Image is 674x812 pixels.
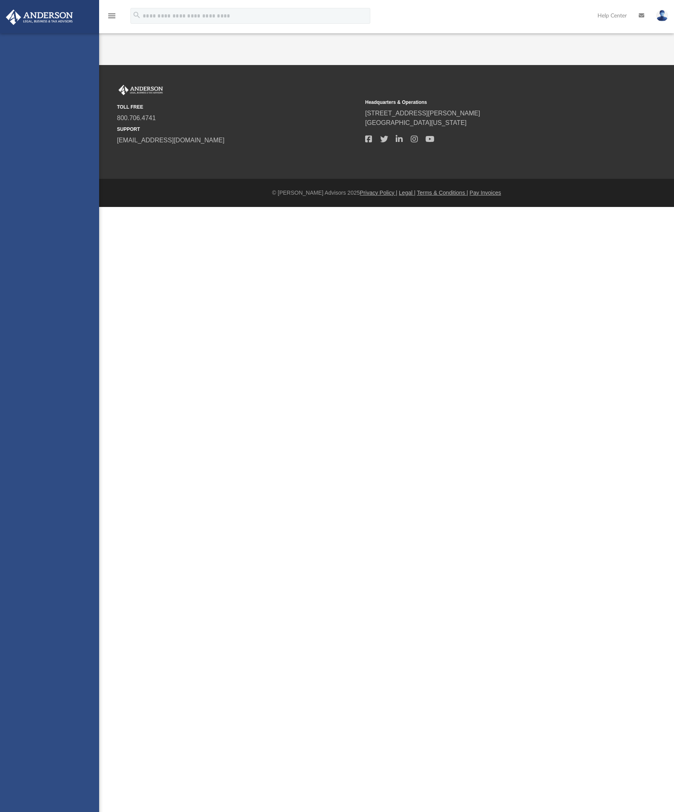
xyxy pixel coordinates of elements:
[656,10,668,21] img: User Pic
[117,103,360,111] small: TOLL FREE
[132,11,141,19] i: search
[360,190,398,196] a: Privacy Policy |
[417,190,468,196] a: Terms & Conditions |
[4,10,75,25] img: Anderson Advisors Platinum Portal
[107,15,117,21] a: menu
[99,189,674,197] div: © [PERSON_NAME] Advisors 2025
[117,85,165,95] img: Anderson Advisors Platinum Portal
[365,99,608,106] small: Headquarters & Operations
[365,119,467,126] a: [GEOGRAPHIC_DATA][US_STATE]
[117,115,156,121] a: 800.706.4741
[399,190,416,196] a: Legal |
[365,110,480,117] a: [STREET_ADDRESS][PERSON_NAME]
[469,190,501,196] a: Pay Invoices
[107,11,117,21] i: menu
[117,126,360,133] small: SUPPORT
[117,137,224,144] a: [EMAIL_ADDRESS][DOMAIN_NAME]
